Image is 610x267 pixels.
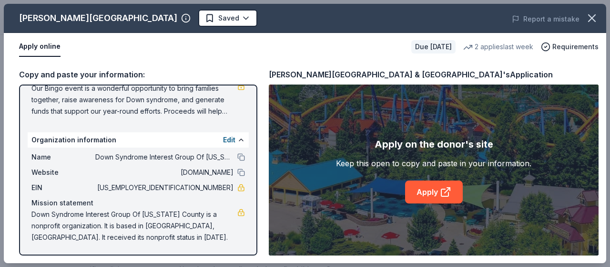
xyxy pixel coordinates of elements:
div: Copy and paste your information: [19,68,257,81]
div: Keep this open to copy and paste in your information. [336,158,531,169]
div: Organization information [28,132,249,148]
a: Apply [405,181,463,203]
button: Saved [198,10,257,27]
span: Requirements [552,41,599,53]
span: EIN [31,182,95,193]
span: Our Bingo event is a wonderful opportunity to bring families together, raise awareness for Down s... [31,83,237,117]
div: Mission statement [31,197,245,209]
button: Apply online [19,37,61,57]
button: Report a mistake [512,13,579,25]
span: [DOMAIN_NAME] [95,167,234,178]
span: Website [31,167,95,178]
div: 2 applies last week [463,41,533,53]
span: Down Syndrome Interest Group Of [US_STATE][GEOGRAPHIC_DATA] [95,151,234,163]
button: Requirements [541,41,599,53]
div: [PERSON_NAME][GEOGRAPHIC_DATA] & [GEOGRAPHIC_DATA]'s Application [269,68,553,81]
button: Edit [223,134,235,146]
div: Due [DATE] [411,40,456,53]
span: [US_EMPLOYER_IDENTIFICATION_NUMBER] [95,182,234,193]
span: Saved [218,12,239,24]
div: Apply on the donor's site [375,137,493,152]
span: Name [31,151,95,163]
div: [PERSON_NAME][GEOGRAPHIC_DATA] [19,11,177,26]
span: Down Syndrome Interest Group Of [US_STATE] County is a nonprofit organization. It is based in [GE... [31,209,237,243]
